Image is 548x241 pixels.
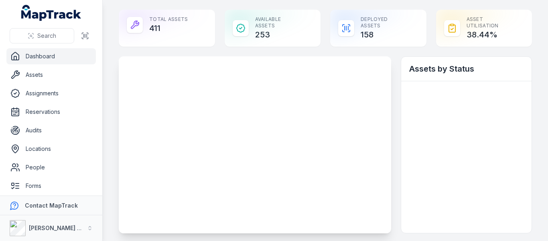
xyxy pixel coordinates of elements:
a: Forms [6,178,96,194]
a: Locations [6,141,96,157]
a: Reservations [6,104,96,120]
span: Search [37,32,56,40]
h2: Assets by Status [409,63,524,74]
strong: [PERSON_NAME] Group [29,225,95,231]
a: Dashboard [6,48,96,64]
a: Audits [6,122,96,138]
a: Assignments [6,85,96,101]
strong: Contact MapTrack [25,202,78,209]
a: Assets [6,67,96,83]
a: People [6,159,96,175]
button: Search [10,28,74,43]
a: MapTrack [21,5,81,21]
